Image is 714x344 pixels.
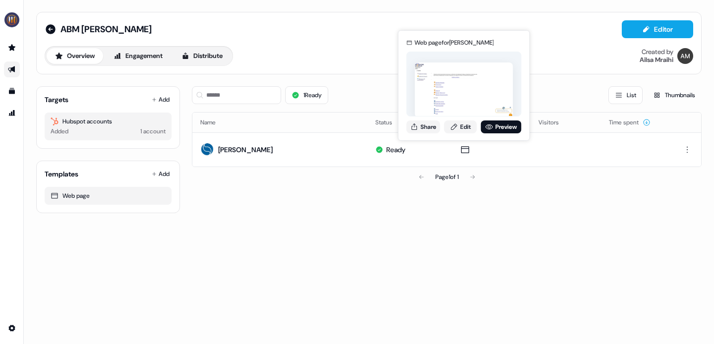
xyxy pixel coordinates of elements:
[608,86,643,104] button: List
[538,114,571,131] button: Visitors
[4,40,20,56] a: Go to prospects
[47,48,103,64] button: Overview
[444,120,477,133] a: Edit
[51,126,68,136] div: Added
[150,167,172,181] button: Add
[647,86,702,104] button: Thumbnails
[609,114,651,131] button: Time spent
[51,191,166,201] div: Web page
[60,23,152,35] span: ABM [PERSON_NAME]
[640,56,673,64] div: Ailsa Mraihi
[45,169,78,179] div: Templates
[642,48,673,56] div: Created by
[4,83,20,99] a: Go to templates
[435,172,459,182] div: Page 1 of 1
[45,95,68,105] div: Targets
[622,25,693,36] a: Editor
[415,38,494,48] div: Web page for [PERSON_NAME]
[51,116,166,126] div: Hubspot accounts
[150,93,172,107] button: Add
[415,62,513,117] img: asset preview
[407,120,440,133] button: Share
[105,48,171,64] button: Engagement
[375,114,404,131] button: Status
[4,61,20,77] a: Go to outbound experience
[218,145,273,155] div: [PERSON_NAME]
[481,120,522,133] a: Preview
[285,86,328,104] button: 1Ready
[622,20,693,38] button: Editor
[200,114,228,131] button: Name
[4,320,20,336] a: Go to integrations
[173,48,231,64] button: Distribute
[4,105,20,121] a: Go to attribution
[677,48,693,64] img: Ailsa
[140,126,166,136] div: 1 account
[386,145,406,155] div: Ready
